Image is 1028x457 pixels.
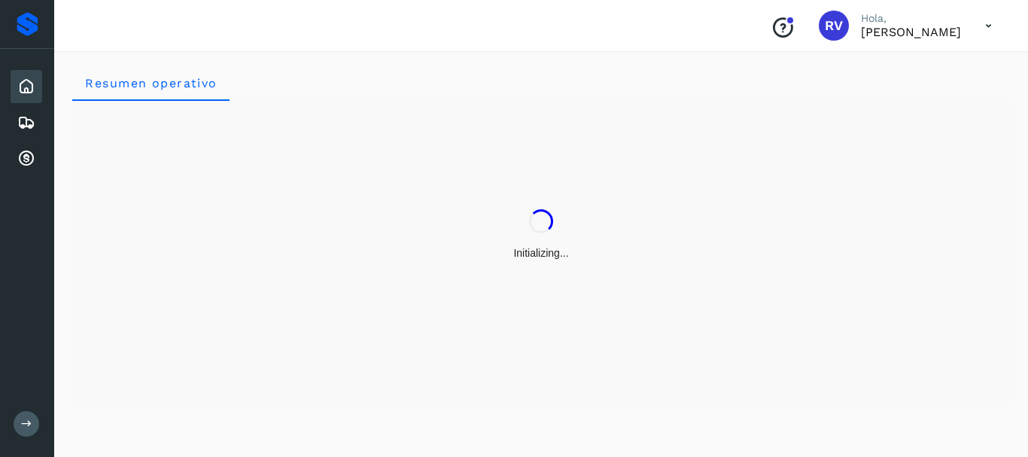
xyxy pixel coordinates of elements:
[11,70,42,103] div: Inicio
[11,106,42,139] div: Embarques
[11,142,42,175] div: Cuentas por cobrar
[861,25,961,39] p: RODRIGO VELAZQUEZ ALMEYDA
[861,12,961,25] p: Hola,
[84,76,217,90] span: Resumen operativo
